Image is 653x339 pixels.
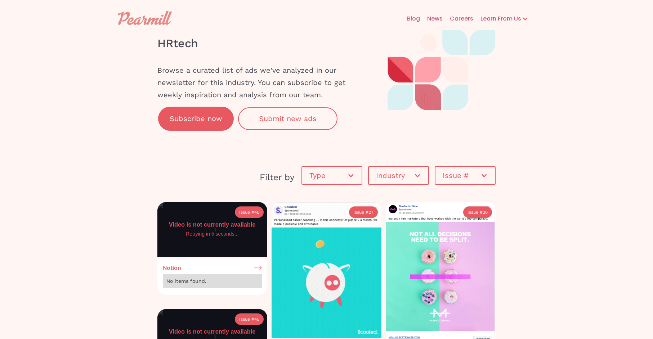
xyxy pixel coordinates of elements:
div: Issue # [468,209,483,216]
a: Submit new ads [238,107,337,130]
h3: Notion [163,265,181,271]
div: Industry [369,165,428,186]
a: Issue #26 [463,206,492,218]
div: Filter by [157,171,294,184]
a: Careers [443,7,473,30]
div: Browse a curated list of ads we've analyzed in our newsletter for this industry. You can subscrib... [157,64,352,101]
div: Issue # [443,172,480,179]
a: News [420,7,443,30]
div: 45 [254,316,259,323]
div: Type [302,165,362,186]
div: Issue # [435,165,495,186]
a: Subscribe now [157,106,234,131]
div: Issue # [239,316,254,323]
a: Blog [400,7,420,30]
div: 27 [368,209,374,216]
div: No items found. [166,277,258,285]
h1: HRtech [157,30,198,57]
div: 45 [254,209,259,216]
a: Issue #27 [349,206,378,218]
div: Learn From Us [473,14,521,23]
div: Issue # [353,209,368,216]
div: 26 [483,209,488,216]
div: Learn From Us [473,7,536,30]
div: Type [309,172,347,179]
div: Issue # [239,209,254,216]
div: Industry [376,172,414,179]
a: Issue #45 [235,313,264,325]
a: Notion [163,265,262,271]
a: Issue #45 [235,206,264,218]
